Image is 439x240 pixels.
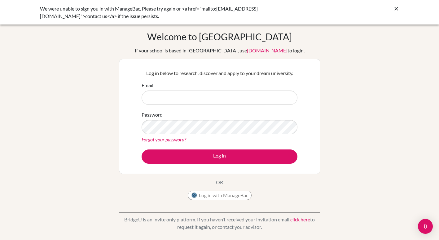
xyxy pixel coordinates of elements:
h1: Welcome to [GEOGRAPHIC_DATA] [147,31,292,42]
div: We were unable to sign you in with ManageBac. Please try again or <a href="mailto:[EMAIL_ADDRESS]... [40,5,306,20]
label: Email [142,82,153,89]
p: OR [216,179,223,186]
button: Log in with ManageBac [188,191,252,200]
div: Open Intercom Messenger [418,219,433,234]
a: click here [290,216,310,222]
a: Forgot your password? [142,136,186,142]
p: BridgeU is an invite only platform. If you haven’t received your invitation email, to request it ... [119,216,320,231]
p: Log in below to research, discover and apply to your dream university. [142,69,297,77]
div: If your school is based in [GEOGRAPHIC_DATA], use to login. [135,47,305,54]
button: Log in [142,149,297,164]
a: [DOMAIN_NAME] [247,47,288,53]
label: Password [142,111,163,118]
